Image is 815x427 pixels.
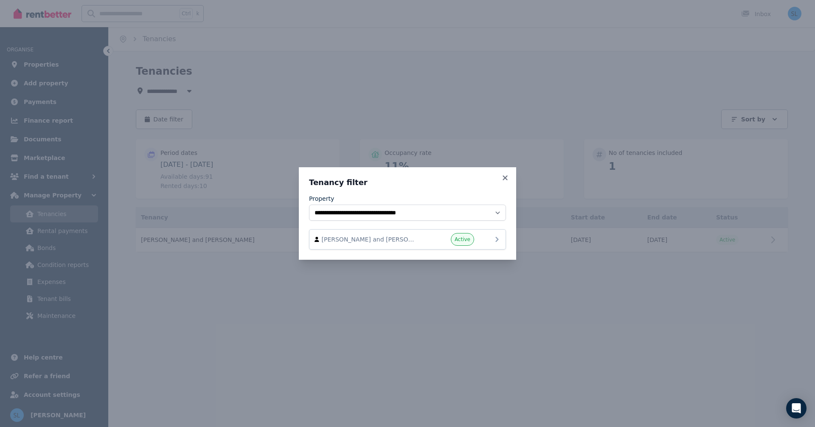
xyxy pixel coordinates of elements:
[786,398,807,419] div: Open Intercom Messenger
[309,177,506,188] h3: Tenancy filter
[455,236,470,243] span: Active
[322,235,419,244] span: [PERSON_NAME] and [PERSON_NAME]
[309,194,334,203] label: Property
[309,229,506,250] a: [PERSON_NAME] and [PERSON_NAME]Active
